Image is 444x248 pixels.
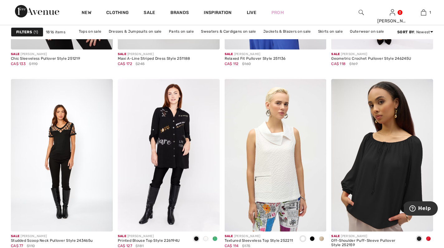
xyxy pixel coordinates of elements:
div: Relaxed Fit Pullover Style 251136 [225,57,286,61]
a: Dresses & Jumpsuits on sale [106,27,165,35]
a: Jackets & Blazers on sale [260,27,314,35]
div: Studded Scoop Neck Pullover Style 243465u [11,239,93,243]
div: Geometric Crochet Pullover Style 246245U [331,57,411,61]
div: [PERSON_NAME] [118,234,180,239]
div: [PERSON_NAME] [11,234,93,239]
div: Printed Blouse Top Style 226194U [118,239,180,243]
div: Textured Sleeveless Top Style 252211 [225,239,293,243]
span: $169 [349,61,358,67]
span: Sale [225,52,233,56]
span: Sale [118,234,126,238]
div: Parchment [317,234,326,244]
div: Ivory [201,234,210,244]
span: Sale [225,234,233,238]
a: Tops on sale [76,27,105,35]
span: Sale [11,234,19,238]
div: Kelly green [210,234,220,244]
a: Sweaters & Cardigans on sale [198,27,259,35]
span: Sale [331,234,340,238]
span: $245 [136,61,145,67]
span: CA$ 133 [11,62,26,66]
iframe: Opens a widget where you can find more information [404,201,438,217]
img: Off-Shoulder Puff-Sleeve Pullover Style 252159. Black [331,79,433,232]
a: Brands [170,10,189,16]
span: Inspiration [204,10,232,16]
div: [PERSON_NAME] [377,18,408,24]
span: $160 [242,61,251,67]
div: Off-Shoulder Puff-Sleeve Pullover Style 252159 [331,239,409,247]
div: [PERSON_NAME] [225,52,286,57]
span: 1 [34,29,38,35]
a: Live [247,9,256,16]
a: 1 [408,9,439,16]
span: $190 [29,61,38,67]
a: New [82,10,91,16]
span: Sale [11,52,19,56]
span: Sale [118,52,126,56]
div: Black [308,234,317,244]
img: My Info [390,9,395,16]
div: [PERSON_NAME] [118,52,190,57]
span: CA$ 112 [225,62,239,66]
div: [PERSON_NAME] [331,234,409,239]
span: CA$ 77 [11,244,23,248]
div: [PERSON_NAME] [11,52,80,57]
img: Studded Scoop Neck Pullover Style 243465u. Black [11,79,113,232]
div: Black [414,234,424,244]
a: Prom [271,9,284,16]
div: : Newest [397,29,433,35]
a: Outerwear on sale [347,27,387,35]
span: CA$ 118 [331,62,346,66]
span: CA$ 114 [225,244,239,248]
div: White [298,234,308,244]
a: Skirts on sale [315,27,346,35]
span: 1 [429,10,431,15]
span: 1816 items [46,29,65,35]
div: [PERSON_NAME] [331,52,411,57]
div: Maxi A-Line Striped Dress Style 251188 [118,57,190,61]
strong: Sort By [397,30,414,34]
img: Textured Sleeveless Top Style 252211. White [225,79,327,232]
span: CA$ 127 [118,244,132,248]
a: Sale [144,10,155,16]
img: My Bag [421,9,426,16]
strong: Filters [16,29,32,35]
span: Sale [331,52,340,56]
div: Chic Sleeveless Pullover Style 251219 [11,57,80,61]
img: 1ère Avenue [15,5,59,17]
a: Pants on sale [166,27,197,35]
img: search the website [359,9,364,16]
a: Sign In [390,9,395,15]
div: [PERSON_NAME] [225,234,293,239]
a: Clothing [106,10,129,16]
img: Printed Blouse Top Style 226194U. Black [118,79,220,232]
span: CA$ 172 [118,62,132,66]
div: Black [192,234,201,244]
div: Radiant red [424,234,433,244]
